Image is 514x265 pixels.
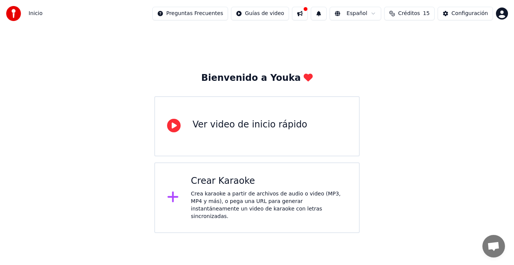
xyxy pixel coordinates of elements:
div: Configuración [452,10,488,17]
button: Configuración [438,7,493,20]
div: Crea karaoke a partir de archivos de audio o video (MP3, MP4 y más), o pega una URL para generar ... [191,190,347,220]
button: Guías de video [231,7,289,20]
span: Créditos [398,10,420,17]
span: Inicio [29,10,43,17]
button: Créditos15 [384,7,435,20]
div: Bienvenido a Youka [201,72,313,84]
div: Ver video de inicio rápido [193,119,307,131]
nav: breadcrumb [29,10,43,17]
img: youka [6,6,21,21]
span: 15 [423,10,430,17]
a: Chat abierto [482,235,505,257]
button: Preguntas Frecuentes [152,7,228,20]
div: Crear Karaoke [191,175,347,187]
